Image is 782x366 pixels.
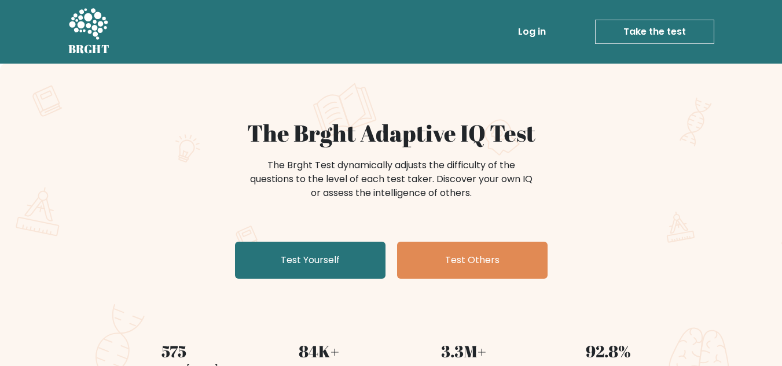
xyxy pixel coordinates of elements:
div: The Brght Test dynamically adjusts the difficulty of the questions to the level of each test take... [247,158,536,200]
a: Test Yourself [235,242,386,279]
div: 3.3M+ [398,339,529,363]
a: Test Others [397,242,548,279]
a: BRGHT [68,5,110,59]
div: 575 [109,339,240,363]
a: Take the test [595,20,714,44]
div: 84K+ [254,339,384,363]
h1: The Brght Adaptive IQ Test [109,119,674,147]
div: 92.8% [543,339,674,363]
h5: BRGHT [68,42,110,56]
a: Log in [513,20,550,43]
